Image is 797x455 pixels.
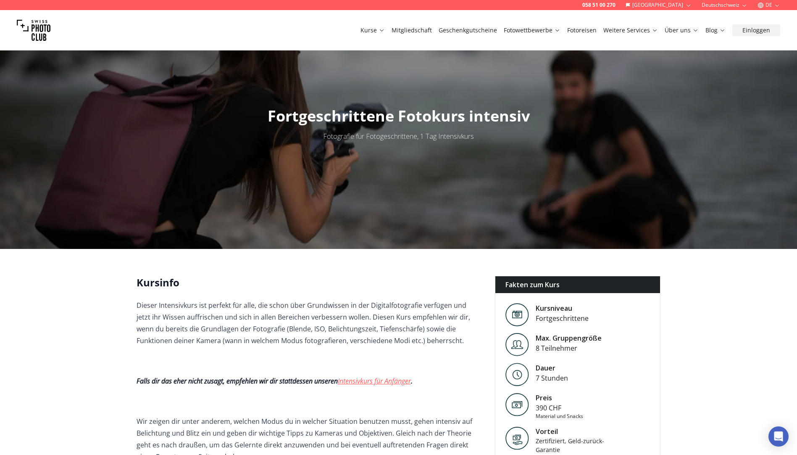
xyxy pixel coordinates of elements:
[357,24,388,36] button: Kurse
[439,26,497,34] a: Geschenkgutscheine
[137,299,481,347] p: Dieser Intensivkurs ist perfekt für alle, die schon über Grundwissen in der Digitalfotografie ver...
[536,436,607,454] div: Zertifiziert, Geld-zurück-Garantie
[388,24,435,36] button: Mitgliedschaft
[435,24,500,36] button: Geschenkgutscheine
[495,276,660,293] div: Fakten zum Kurs
[702,24,729,36] button: Blog
[536,303,589,313] div: Kursniveau
[338,376,411,386] a: Intensivkurs für Anfänger
[705,26,726,34] a: Blog
[137,376,413,386] em: Falls dir das eher nicht zusagt, empfehlen wir dir stattdessen unseren .
[504,26,560,34] a: Fotowettbewerbe
[137,276,481,289] h2: Kursinfo
[536,403,583,413] div: 390 CHF
[505,333,529,356] img: Level
[600,24,661,36] button: Weitere Services
[505,426,529,450] img: Vorteil
[536,313,589,323] div: Fortgeschrittene
[665,26,699,34] a: Über uns
[392,26,432,34] a: Mitgliedschaft
[536,413,583,420] div: Material und Snacks
[567,26,597,34] a: Fotoreisen
[360,26,385,34] a: Kurse
[505,363,529,386] img: Level
[536,343,602,353] div: 8 Teilnehmer
[268,106,530,126] span: Fortgeschrittene Fotokurs intensiv
[505,303,529,326] img: Level
[564,24,600,36] button: Fotoreisen
[768,426,789,447] div: Open Intercom Messenger
[536,426,607,436] div: Vorteil
[582,2,616,8] a: 058 51 00 270
[536,363,568,373] div: Dauer
[505,393,529,416] img: Preis
[500,24,564,36] button: Fotowettbewerbe
[323,132,474,141] span: Fotografie für Fotogeschrittene, 1 Tag Intensivkurs
[536,333,602,343] div: Max. Gruppengröße
[17,13,50,47] img: Swiss photo club
[732,24,780,36] button: Einloggen
[661,24,702,36] button: Über uns
[536,373,568,383] div: 7 Stunden
[603,26,658,34] a: Weitere Services
[536,393,583,403] div: Preis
